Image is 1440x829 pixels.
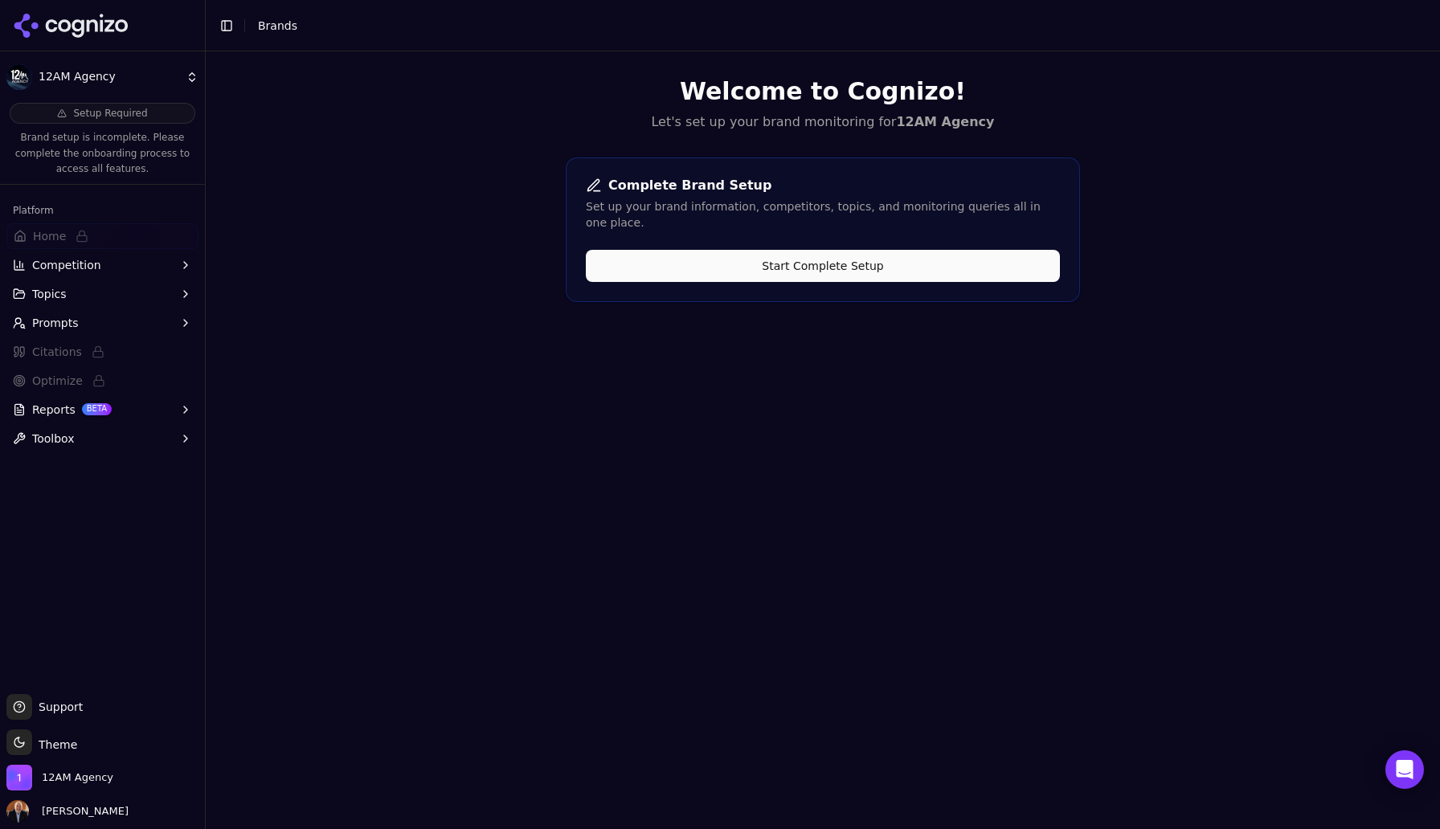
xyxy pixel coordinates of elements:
span: Setup Required [73,107,147,120]
span: [PERSON_NAME] [35,804,129,819]
strong: 12AM Agency [896,114,994,129]
span: 12AM Agency [42,770,113,785]
div: Platform [6,198,198,223]
span: 12AM Agency [39,70,179,84]
span: Prompts [32,315,79,331]
span: BETA [82,403,112,414]
button: ReportsBETA [6,397,198,423]
img: 12AM Agency [6,64,32,90]
img: 12AM Agency [6,765,32,790]
span: Citations [32,344,82,360]
p: Brand setup is incomplete. Please complete the onboarding process to access all features. [10,130,195,178]
button: Open organization switcher [6,765,113,790]
button: Start Complete Setup [586,250,1060,282]
div: Complete Brand Setup [586,178,1060,194]
div: Set up your brand information, competitors, topics, and monitoring queries all in one place. [586,198,1060,231]
img: Robert Portillo [6,800,29,823]
span: Support [32,699,83,715]
button: Open user button [6,800,129,823]
h1: Welcome to Cognizo! [566,77,1080,106]
span: Theme [32,738,77,751]
span: Home [33,228,66,244]
span: Reports [32,402,76,418]
button: Prompts [6,310,198,336]
button: Toolbox [6,426,198,451]
nav: breadcrumb [258,18,1395,34]
span: Topics [32,286,67,302]
button: Competition [6,252,198,278]
span: Brands [258,19,297,32]
span: Optimize [32,373,83,389]
button: Topics [6,281,198,307]
span: Competition [32,257,101,273]
p: Let's set up your brand monitoring for [566,112,1080,132]
span: Toolbox [32,431,75,447]
div: Open Intercom Messenger [1385,750,1424,789]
